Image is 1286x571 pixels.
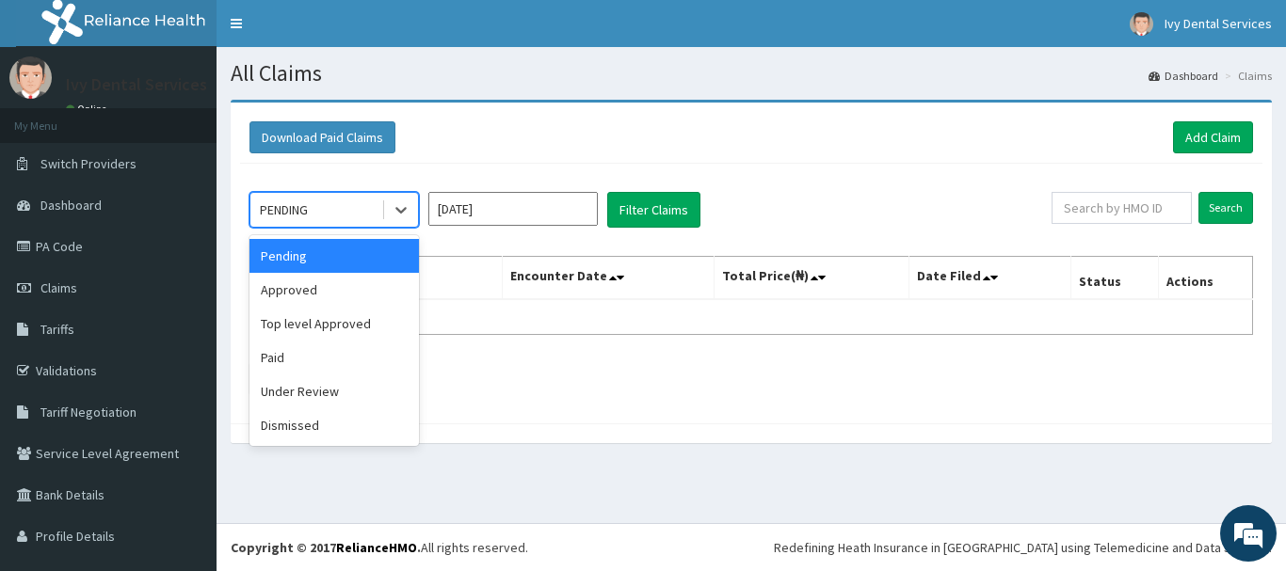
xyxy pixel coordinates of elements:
span: Claims [40,279,77,296]
input: Select Month and Year [428,192,598,226]
span: Tariff Negotiation [40,404,137,420]
h1: All Claims [231,61,1272,86]
a: RelianceHMO [336,539,417,556]
footer: All rights reserved. [217,523,1286,571]
input: Search by HMO ID [1052,192,1192,224]
input: Search [1198,192,1253,224]
span: Ivy Dental Services [1165,15,1272,32]
button: Download Paid Claims [249,121,395,153]
th: Actions [1158,257,1252,300]
span: Dashboard [40,197,102,214]
span: Tariffs [40,321,74,338]
div: Approved [249,273,419,307]
th: Total Price(₦) [714,257,909,300]
p: Ivy Dental Services [66,76,207,93]
div: Dismissed [249,408,419,442]
button: Filter Claims [607,192,700,228]
div: Under Review [249,374,419,408]
strong: Copyright © 2017 . [231,539,421,556]
div: PENDING [260,200,308,219]
li: Claims [1220,68,1272,84]
th: Status [1071,257,1159,300]
th: Date Filed [909,257,1071,300]
div: Redefining Heath Insurance in [GEOGRAPHIC_DATA] using Telemedicine and Data Science! [774,538,1272,557]
span: Switch Providers [40,155,137,172]
div: Pending [249,239,419,273]
a: Online [66,103,111,116]
div: Top level Approved [249,307,419,341]
a: Add Claim [1173,121,1253,153]
th: Encounter Date [503,257,714,300]
div: Paid [249,341,419,374]
img: User Image [1130,12,1153,36]
a: Dashboard [1149,68,1218,84]
img: User Image [9,56,52,99]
